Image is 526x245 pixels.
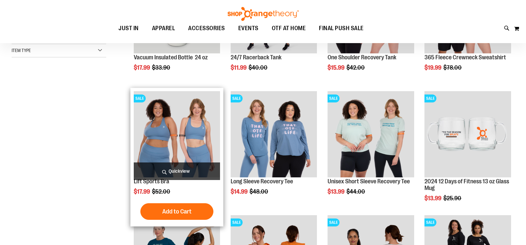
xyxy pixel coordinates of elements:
a: Main of 2024 AUGUST Long Sleeve Recovery TeeSALE [231,91,317,179]
a: Main of 2024 AUGUST Unisex Short Sleeve Recovery TeeSALE [328,91,414,179]
a: Main image of 2024 12 Days of Fitness 13 oz Glass MugSALE [424,91,511,179]
a: Long Sleeve Recovery Tee [231,178,293,185]
span: JUST IN [118,21,139,36]
a: 2024 12 Days of Fitness 13 oz Glass Mug [424,178,509,191]
a: Lift Sports Bra [134,178,169,185]
img: Main of 2024 Covention Lift Sports Bra [134,91,220,178]
span: SALE [231,94,243,102]
span: SALE [328,94,339,102]
span: $25.90 [443,195,462,202]
span: $33.90 [152,64,171,71]
a: Vacuum Insulated Bottle 24 oz [134,54,208,61]
div: product [227,88,321,212]
span: SALE [231,218,243,226]
span: Add to Cart [162,208,191,215]
span: $15.99 [328,64,345,71]
span: SALE [328,218,339,226]
span: $13.99 [328,188,345,195]
span: $11.99 [231,64,248,71]
span: EVENTS [238,21,259,36]
a: One Shoulder Recovery Tank [328,54,396,61]
span: $17.99 [134,64,151,71]
span: FINAL PUSH SALE [319,21,364,36]
span: $44.00 [346,188,366,195]
span: SALE [424,218,436,226]
div: product [324,88,417,212]
span: ACCESSORIES [188,21,225,36]
span: SALE [424,94,436,102]
div: product [130,88,224,226]
span: OTF AT HOME [272,21,306,36]
a: 24/7 Racerback Tank [231,54,281,61]
img: Main of 2024 AUGUST Unisex Short Sleeve Recovery Tee [328,91,414,178]
span: $13.99 [424,195,442,202]
span: $78.00 [443,64,463,71]
button: Add to Cart [140,203,213,220]
a: Unisex Short Sleeve Recovery Tee [328,178,410,185]
a: Main of 2024 Covention Lift Sports BraSALE [134,91,220,179]
div: product [421,88,514,218]
span: $14.99 [231,188,249,195]
span: $42.00 [346,64,366,71]
span: $48.00 [250,188,269,195]
span: $52.00 [152,188,171,195]
span: APPAREL [152,21,175,36]
span: $17.99 [134,188,151,195]
img: Shop Orangetheory [227,7,300,21]
a: Quickview [134,162,220,180]
span: SALE [134,94,146,102]
img: Main image of 2024 12 Days of Fitness 13 oz Glass Mug [424,91,511,178]
span: $40.00 [249,64,268,71]
img: Main of 2024 AUGUST Long Sleeve Recovery Tee [231,91,317,178]
span: Item Type [12,48,31,53]
a: 365 Fleece Crewneck Sweatshirt [424,54,506,61]
span: $19.99 [424,64,442,71]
